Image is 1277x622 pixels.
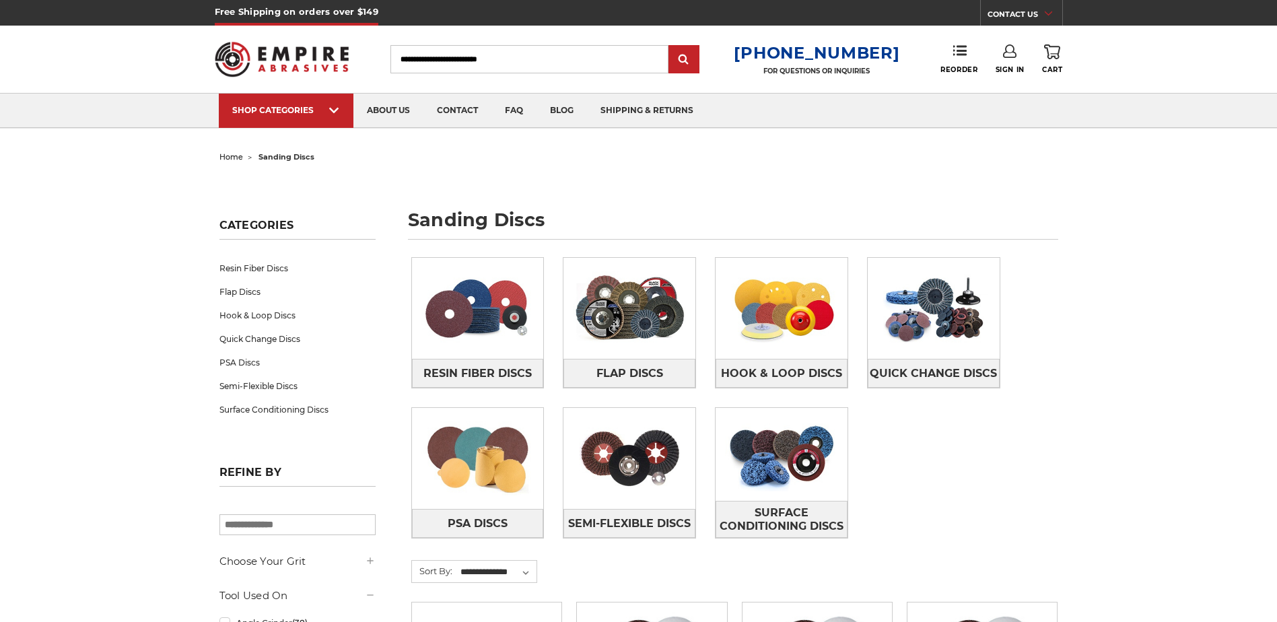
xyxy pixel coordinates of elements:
[870,362,997,385] span: Quick Change Discs
[412,509,544,538] a: PSA Discs
[721,362,842,385] span: Hook & Loop Discs
[568,512,691,535] span: Semi-Flexible Discs
[491,94,537,128] a: faq
[563,359,695,388] a: Flap Discs
[219,466,376,487] h5: Refine by
[868,359,1000,388] a: Quick Change Discs
[219,588,376,604] h5: Tool Used On
[232,105,340,115] div: SHOP CATEGORIES
[537,94,587,128] a: blog
[716,262,848,355] img: Hook & Loop Discs
[412,561,452,581] label: Sort By:
[219,256,376,280] a: Resin Fiber Discs
[996,65,1025,74] span: Sign In
[988,7,1062,26] a: CONTACT US
[219,553,376,569] h5: Choose Your Grit
[716,408,848,501] img: Surface Conditioning Discs
[219,374,376,398] a: Semi-Flexible Discs
[596,362,663,385] span: Flap Discs
[423,362,532,385] span: Resin Fiber Discs
[412,262,544,355] img: Resin Fiber Discs
[940,44,977,73] a: Reorder
[219,398,376,421] a: Surface Conditioning Discs
[219,152,243,162] a: home
[353,94,423,128] a: about us
[563,509,695,538] a: Semi-Flexible Discs
[219,327,376,351] a: Quick Change Discs
[423,94,491,128] a: contact
[563,412,695,505] img: Semi-Flexible Discs
[219,304,376,327] a: Hook & Loop Discs
[670,46,697,73] input: Submit
[219,351,376,374] a: PSA Discs
[412,359,544,388] a: Resin Fiber Discs
[940,65,977,74] span: Reorder
[716,501,848,538] a: Surface Conditioning Discs
[868,262,1000,355] img: Quick Change Discs
[734,43,899,63] a: [PHONE_NUMBER]
[219,219,376,240] h5: Categories
[258,152,314,162] span: sanding discs
[219,280,376,304] a: Flap Discs
[215,33,349,85] img: Empire Abrasives
[458,562,537,582] select: Sort By:
[716,359,848,388] a: Hook & Loop Discs
[1042,44,1062,74] a: Cart
[716,502,847,538] span: Surface Conditioning Discs
[412,412,544,505] img: PSA Discs
[448,512,508,535] span: PSA Discs
[734,67,899,75] p: FOR QUESTIONS OR INQUIRIES
[408,211,1058,240] h1: sanding discs
[1042,65,1062,74] span: Cart
[563,262,695,355] img: Flap Discs
[587,94,707,128] a: shipping & returns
